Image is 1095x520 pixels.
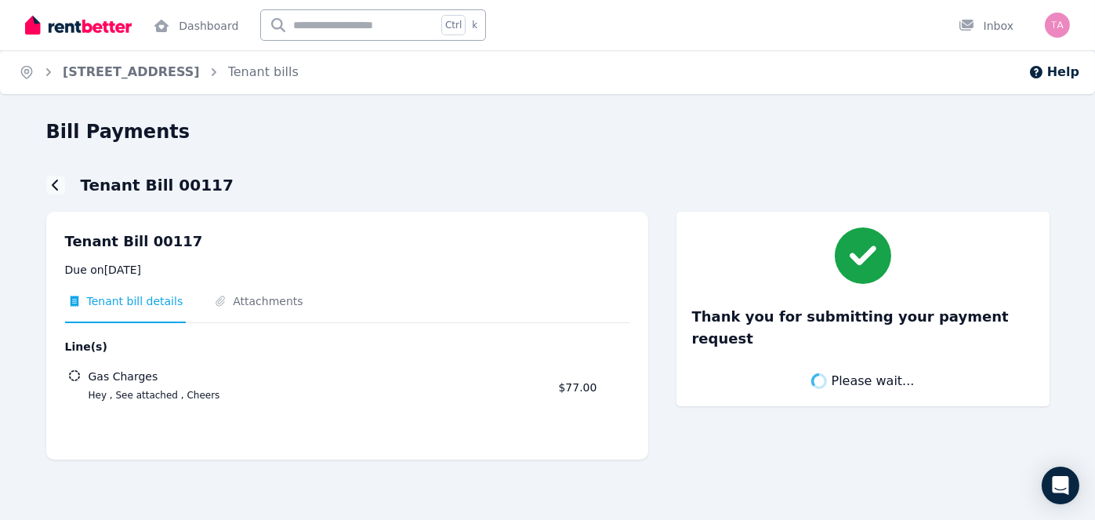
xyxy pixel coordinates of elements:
[81,174,234,196] h1: Tenant Bill 00117
[89,369,158,384] span: Gas Charges
[959,18,1013,34] div: Inbox
[25,13,132,37] img: RentBetter
[692,306,1034,350] h3: Thank you for submitting your payment request
[472,19,477,31] span: k
[87,293,183,309] span: Tenant bill details
[1028,63,1079,82] button: Help
[65,339,549,355] span: Line(s)
[1042,467,1079,504] div: Open Intercom Messenger
[65,231,629,253] p: Tenant Bill 00117
[228,63,299,82] span: Tenant bills
[1045,13,1070,38] img: Tanya Savage & Justin Booth
[46,119,190,144] h1: Bill Payments
[441,15,466,35] span: Ctrl
[233,293,303,309] span: Attachments
[63,64,200,79] a: [STREET_ADDRESS]
[832,372,915,391] span: Please wait...
[559,381,597,394] span: $77.00
[70,389,549,402] span: Hey , See attached , Cheers
[65,293,629,323] nav: Tabs
[65,262,629,278] p: Due on [DATE]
